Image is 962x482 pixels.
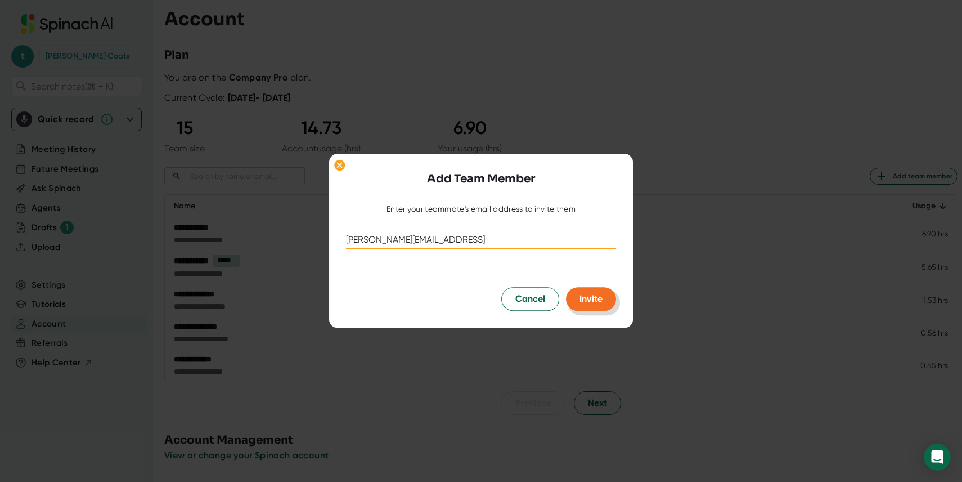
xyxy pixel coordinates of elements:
span: Invite [579,294,603,305]
input: kale@acme.co [346,231,616,249]
span: Cancel [515,293,545,306]
div: Open Intercom Messenger [924,444,951,471]
button: Invite [566,288,616,311]
h3: Add Team Member [427,171,535,188]
div: Enter your teammate's email address to invite them [386,204,576,215]
button: Cancel [501,288,559,311]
